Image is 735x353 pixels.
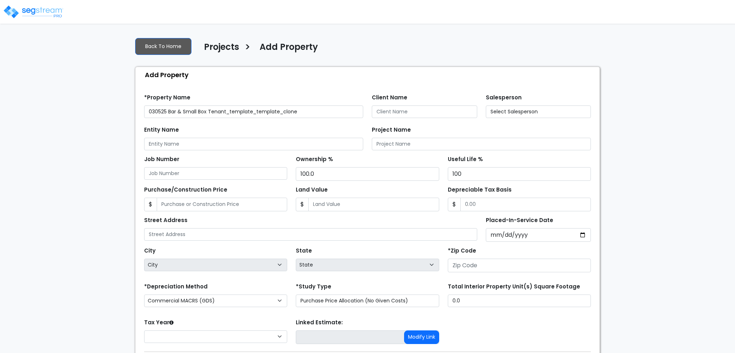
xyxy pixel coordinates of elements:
label: Ownership % [296,155,333,164]
label: Depreciable Tax Basis [448,186,512,194]
label: *Zip Code [448,247,476,255]
label: Placed-In-Service Date [486,216,553,225]
input: Job Number [144,167,287,180]
label: State [296,247,312,255]
input: Land Value [308,198,439,211]
img: logo_pro_r.png [3,5,64,19]
span: $ [296,198,309,211]
label: Total Interior Property Unit(s) Square Footage [448,283,580,291]
span: $ [144,198,157,211]
input: Client Name [372,105,477,118]
h3: > [245,41,251,55]
div: Add Property [139,67,599,83]
label: Entity Name [144,126,179,134]
h4: Projects [204,42,239,54]
a: Back To Home [135,38,191,55]
a: Add Property [254,42,318,57]
span: $ [448,198,461,211]
label: Useful Life % [448,155,483,164]
input: Street Address [144,228,477,241]
input: Useful Life % [448,167,591,181]
label: Street Address [144,216,188,225]
label: City [144,247,156,255]
label: Project Name [372,126,411,134]
label: Land Value [296,186,328,194]
label: Job Number [144,155,179,164]
input: Purchase or Construction Price [157,198,287,211]
label: Linked Estimate: [296,319,343,327]
h4: Add Property [260,42,318,54]
input: Project Name [372,138,591,150]
input: total square foot [448,295,591,307]
input: Entity Name [144,138,363,150]
input: Ownership % [296,167,439,181]
a: Projects [199,42,239,57]
button: Modify Link [404,330,439,344]
label: Tax Year [144,319,174,327]
label: Purchase/Construction Price [144,186,227,194]
input: 0.00 [460,198,591,211]
input: Property Name [144,105,363,118]
label: *Depreciation Method [144,283,208,291]
label: Salesperson [486,94,522,102]
input: Zip Code [448,259,591,272]
label: *Property Name [144,94,190,102]
label: *Study Type [296,283,331,291]
label: Client Name [372,94,407,102]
